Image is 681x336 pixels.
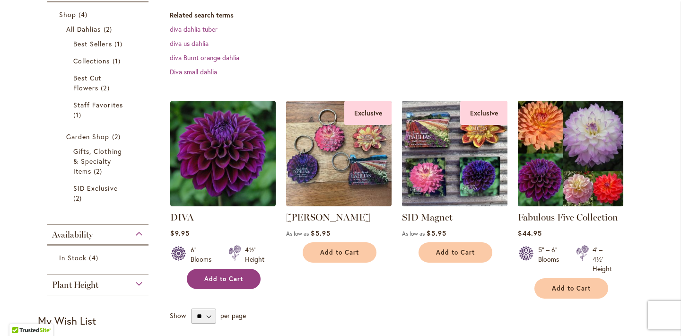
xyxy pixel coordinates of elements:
[320,248,359,256] span: Add to Cart
[286,199,392,208] a: 4 SID dahlia keychains Exclusive
[104,24,114,34] span: 2
[59,253,87,262] span: In Stock
[7,302,34,329] iframe: Launch Accessibility Center
[73,56,125,66] a: Collections
[191,245,217,264] div: 6" Blooms
[73,73,125,93] a: Best Cut Flowers
[66,132,132,141] a: Garden Shop
[38,314,96,327] strong: My Wish List
[170,212,194,223] a: DIVA
[402,199,507,208] a: SID Magnet Exclusive
[73,183,125,203] a: SID Exclusive
[66,24,132,34] a: All Dahlias
[73,100,125,120] a: Staff Favorites
[79,9,90,19] span: 4
[73,39,125,49] a: Best Sellers
[344,101,392,125] div: Exclusive
[311,229,330,238] span: $5.95
[59,10,76,19] span: Shop
[101,83,112,93] span: 2
[518,212,618,223] a: Fabulous Five Collection
[170,25,218,34] a: diva dahlia tuber
[170,229,189,238] span: $9.95
[73,184,118,193] span: SID Exclusive
[89,253,100,263] span: 4
[59,253,139,263] a: In Stock 4
[402,212,453,223] a: SID Magnet
[204,275,243,283] span: Add to Cart
[66,25,101,34] span: All Dahlias
[170,53,239,62] a: diva Burnt orange dahlia
[518,101,623,206] img: Fabulous Five Collection
[402,230,425,237] span: As low as
[112,132,123,141] span: 2
[170,199,276,208] a: Diva
[538,245,565,274] div: 5" – 6" Blooms
[419,242,492,263] button: Add to Cart
[460,101,507,125] div: Exclusive
[534,278,608,299] button: Add to Cart
[593,245,612,274] div: 4' – 4½' Height
[73,100,123,109] span: Staff Favorites
[170,67,217,76] a: Diva small dahlia
[66,132,110,141] span: Garden Shop
[427,229,446,238] span: $5.95
[518,229,541,238] span: $44.95
[113,56,123,66] span: 1
[52,280,98,290] span: Plant Height
[518,199,623,208] a: Fabulous Five Collection
[73,73,101,92] span: Best Cut Flowers
[73,147,122,176] span: Gifts, Clothing & Specialty Items
[114,39,125,49] span: 1
[170,10,643,20] dt: Related search terms
[286,101,392,206] img: 4 SID dahlia keychains
[220,311,246,320] span: per page
[402,101,507,206] img: SID Magnet
[552,284,591,292] span: Add to Cart
[303,242,376,263] button: Add to Cart
[94,166,105,176] span: 2
[73,110,84,120] span: 1
[286,212,370,223] a: [PERSON_NAME]
[436,248,475,256] span: Add to Cart
[170,101,276,206] img: Diva
[170,39,209,48] a: diva us dahlia
[73,39,112,48] span: Best Sellers
[286,230,309,237] span: As low as
[170,311,186,320] span: Show
[187,269,261,289] button: Add to Cart
[245,245,264,264] div: 4½' Height
[73,56,110,65] span: Collections
[73,193,84,203] span: 2
[59,9,139,19] a: Shop
[52,230,93,240] span: Availability
[73,146,125,176] a: Gifts, Clothing &amp; Specialty Items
